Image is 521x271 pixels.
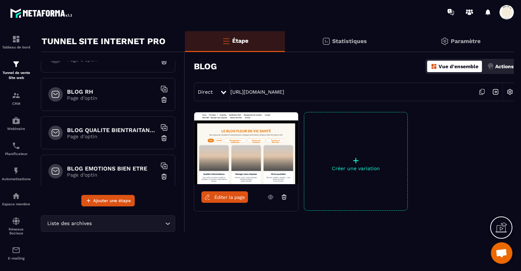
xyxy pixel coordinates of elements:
[232,37,248,44] p: Étape
[46,220,93,228] span: Liste des archives
[491,242,512,264] div: Ouvrir le chat
[230,89,284,95] a: [URL][DOMAIN_NAME]
[304,155,407,165] p: +
[93,197,131,204] span: Ajouter une étape
[2,211,30,240] a: social-networksocial-networkRéseaux Sociaux
[2,256,30,260] p: E-mailing
[222,37,230,45] img: bars-o.4a397970.svg
[194,112,298,184] img: image
[67,172,157,178] p: Page d'optin
[12,167,20,175] img: automations
[2,45,30,49] p: Tableau de bord
[2,240,30,266] a: emailemailE-mailing
[67,57,157,62] p: Page d'optin
[2,202,30,206] p: Espace membre
[2,227,30,235] p: Réseaux Sociaux
[12,217,20,225] img: social-network
[2,136,30,161] a: schedulerschedulerPlanificateur
[2,161,30,186] a: automationsautomationsAutomatisations
[214,195,245,200] span: Éditer la page
[503,85,517,99] img: setting-w.858f3a88.svg
[451,38,481,45] p: Paramètre
[41,215,175,232] div: Search for option
[67,127,157,134] h6: BLOG QUALITE BIENTRAITANCE
[431,63,437,70] img: dashboard-orange.40269519.svg
[489,85,502,99] img: arrow-next.bcc2205e.svg
[2,102,30,106] p: CRM
[332,38,367,45] p: Statistiques
[12,141,20,150] img: scheduler
[161,135,168,142] img: trash
[2,127,30,131] p: Webinaire
[12,35,20,43] img: formation
[10,6,75,20] img: logo
[161,96,168,103] img: trash
[304,165,407,171] p: Créer une variation
[67,165,157,172] h6: BLOG EMOTIONS BIEN ETRE
[67,88,157,95] h6: BLOG RH
[12,91,20,100] img: formation
[2,177,30,181] p: Automatisations
[161,58,168,65] img: trash
[81,195,135,206] button: Ajouter une étape
[198,89,213,95] span: Direct
[439,64,478,69] p: Vue d'ensemble
[2,86,30,111] a: formationformationCRM
[2,55,30,86] a: formationformationTunnel de vente Site web
[2,186,30,211] a: automationsautomationsEspace membre
[194,61,217,71] h3: BLOG
[2,152,30,156] p: Planificateur
[201,191,248,203] a: Éditer la page
[67,95,157,101] p: Page d'optin
[440,37,449,46] img: setting-gr.5f69749f.svg
[2,111,30,136] a: automationsautomationsWebinaire
[12,116,20,125] img: automations
[2,70,30,80] p: Tunnel de vente Site web
[322,37,330,46] img: stats.20deebd0.svg
[12,192,20,200] img: automations
[2,29,30,55] a: formationformationTableau de bord
[42,34,166,48] p: TUNNEL SITE INTERNET PRO
[12,246,20,254] img: email
[487,63,494,70] img: actions.d6e523a2.png
[93,220,163,228] input: Search for option
[12,60,20,69] img: formation
[495,64,513,69] p: Actions
[67,134,157,139] p: Page d'optin
[161,173,168,180] img: trash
